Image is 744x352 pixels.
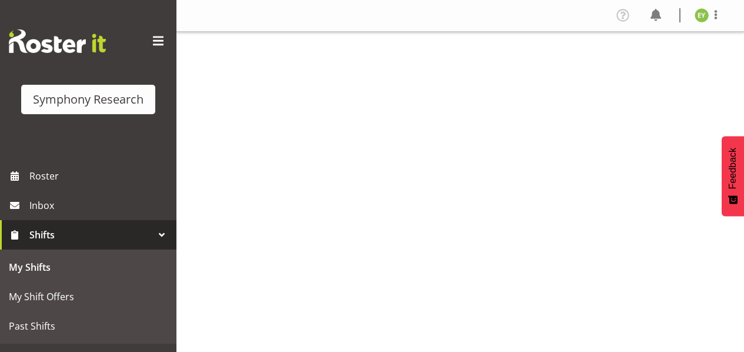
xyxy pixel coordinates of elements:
a: My Shift Offers [3,282,174,311]
span: Shifts [29,226,153,244]
a: My Shifts [3,253,174,282]
span: My Shift Offers [9,288,168,305]
div: Symphony Research [33,91,144,108]
a: Past Shifts [3,311,174,341]
span: Past Shifts [9,317,168,335]
span: Roster [29,167,171,185]
span: My Shifts [9,258,168,276]
img: Rosterit website logo [9,29,106,53]
button: Feedback - Show survey [722,136,744,216]
img: emily-yip11495.jpg [695,8,709,22]
span: Feedback [728,148,738,189]
span: Inbox [29,197,171,214]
